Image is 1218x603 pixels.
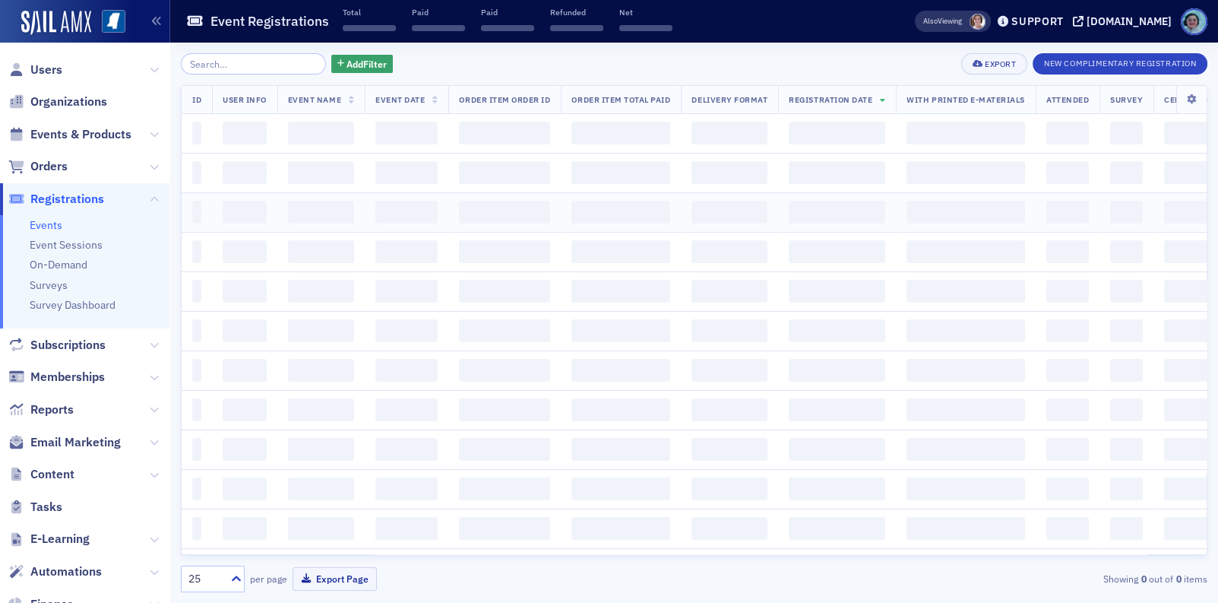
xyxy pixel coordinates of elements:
span: ‌ [192,201,201,224]
span: ‌ [906,398,1025,421]
span: ‌ [1046,280,1089,303]
p: Paid [481,7,534,17]
span: ‌ [619,25,672,31]
a: On-Demand [30,258,87,271]
button: Export [961,53,1027,75]
span: ‌ [223,438,267,461]
span: Profile [1181,8,1207,35]
span: Registration Date [789,94,872,105]
span: ‌ [1046,398,1089,421]
span: ‌ [459,517,550,540]
span: ‌ [459,201,550,224]
span: ‌ [1164,359,1218,382]
h1: Event Registrations [210,12,329,30]
span: ‌ [459,359,550,382]
span: ‌ [1110,478,1143,500]
span: ‌ [459,319,550,342]
span: ‌ [223,161,267,184]
span: ‌ [192,517,201,540]
span: ‌ [1110,359,1143,382]
span: E-Learning [30,531,90,547]
span: ‌ [192,398,201,421]
span: ‌ [906,478,1025,500]
span: ‌ [288,201,354,224]
span: ‌ [789,478,885,500]
span: Subscriptions [30,337,106,354]
span: ‌ [223,240,267,263]
span: ‌ [459,122,550,144]
span: Memberships [30,369,105,386]
span: ‌ [223,398,267,421]
span: ‌ [571,161,670,184]
span: Event Name [288,94,341,105]
span: ‌ [1046,240,1089,263]
span: ‌ [789,240,885,263]
span: Add Filter [346,57,387,71]
span: ‌ [192,319,201,342]
span: ‌ [288,438,354,461]
div: [DOMAIN_NAME] [1087,14,1172,28]
span: ‌ [1164,122,1218,144]
span: User Info [223,94,267,105]
span: ‌ [1110,438,1143,461]
span: Order Item Total Paid [571,94,670,105]
span: ‌ [1110,398,1143,421]
span: ‌ [571,122,670,144]
span: ‌ [691,280,767,303]
span: ‌ [459,161,550,184]
button: New Complimentary Registration [1033,53,1207,75]
span: ‌ [459,280,550,303]
div: Export [985,60,1016,68]
div: 25 [188,571,222,587]
a: Subscriptions [8,337,106,354]
a: Event Sessions [30,238,103,252]
a: Registrations [8,191,104,208]
button: Export Page [293,567,377,591]
span: ‌ [343,25,396,31]
span: ‌ [192,438,201,461]
span: ‌ [1164,398,1218,421]
span: Viewing [923,16,962,27]
span: ‌ [288,517,354,540]
span: ‌ [789,201,885,224]
span: ‌ [906,240,1025,263]
span: ‌ [691,359,767,382]
a: Events [30,218,62,232]
span: Survey [1110,94,1143,105]
span: ‌ [1046,201,1089,224]
p: Net [619,7,672,17]
span: ‌ [1046,517,1089,540]
span: Attended [1046,94,1089,105]
span: ‌ [1110,280,1143,303]
span: ‌ [1046,319,1089,342]
a: SailAMX [21,11,91,35]
span: ‌ [1164,280,1218,303]
span: ‌ [691,161,767,184]
span: ‌ [691,438,767,461]
span: ‌ [375,280,438,303]
span: ‌ [375,161,438,184]
span: ‌ [1110,161,1143,184]
span: Users [30,62,62,78]
span: ‌ [375,398,438,421]
span: Event Date [375,94,425,105]
span: ‌ [1164,240,1218,263]
span: Reports [30,401,74,418]
span: ‌ [412,25,465,31]
span: ‌ [906,319,1025,342]
span: Delivery Format [691,94,767,105]
span: With Printed E-Materials [906,94,1025,105]
span: ‌ [906,438,1025,461]
span: ‌ [288,319,354,342]
span: ‌ [288,478,354,500]
a: E-Learning [8,531,90,547]
span: ‌ [223,122,267,144]
span: ‌ [789,319,885,342]
span: ‌ [192,122,201,144]
span: ‌ [571,438,670,461]
strong: 0 [1173,572,1184,586]
span: ‌ [223,517,267,540]
span: ‌ [375,438,438,461]
span: ‌ [1110,201,1143,224]
span: ‌ [288,359,354,382]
